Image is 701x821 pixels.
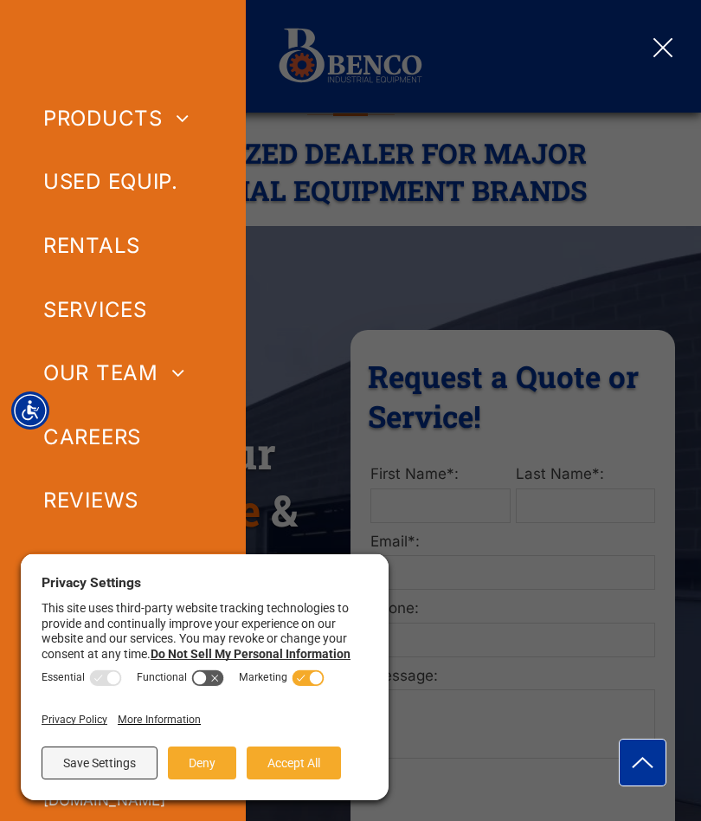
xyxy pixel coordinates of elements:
[43,341,203,405] a: OUR TEAM
[43,214,203,278] a: RENTALS
[43,87,203,151] a: PRODUCTS
[43,469,203,533] a: REVIEWS
[43,533,203,597] a: CONTACT
[43,151,203,215] a: USED EQUIP.
[640,25,685,70] button: menu
[43,405,203,469] a: CAREERS
[11,391,49,430] div: Accessibility Menu
[43,278,203,342] a: SERVICES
